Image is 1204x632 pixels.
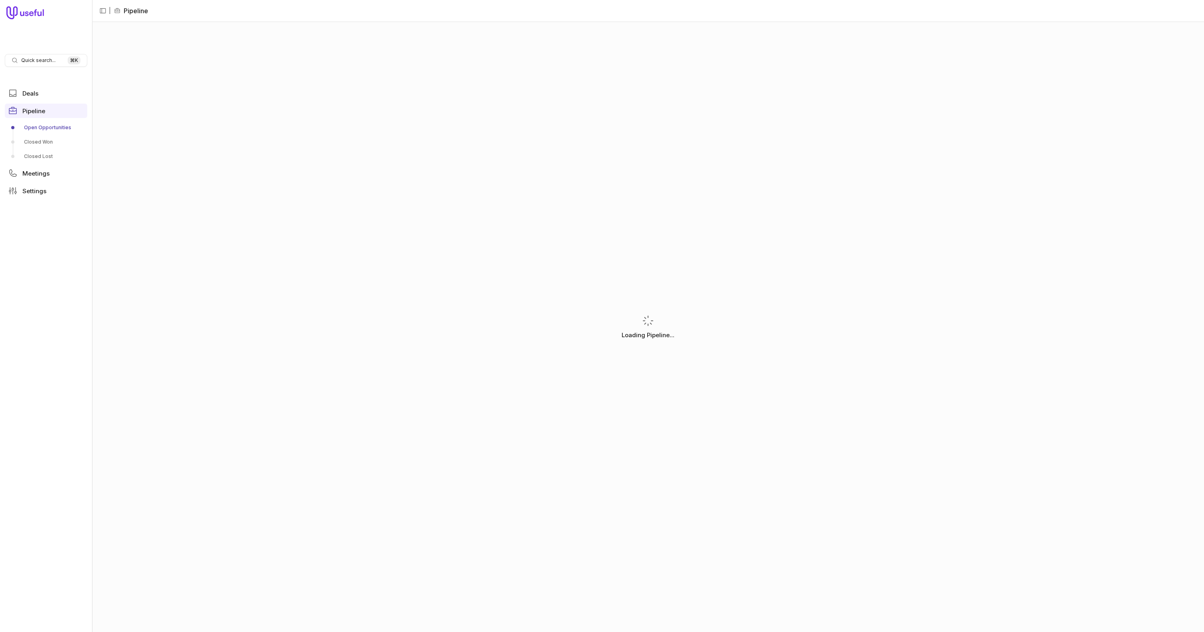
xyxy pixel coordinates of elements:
[5,121,87,134] a: Open Opportunities
[22,170,50,176] span: Meetings
[109,6,111,16] span: |
[5,104,87,118] a: Pipeline
[22,188,46,194] span: Settings
[5,121,87,163] div: Pipeline submenu
[5,166,87,180] a: Meetings
[21,57,56,64] span: Quick search...
[5,136,87,148] a: Closed Won
[114,6,148,16] li: Pipeline
[22,108,45,114] span: Pipeline
[5,150,87,163] a: Closed Lost
[22,90,38,96] span: Deals
[5,86,87,100] a: Deals
[97,5,109,17] button: Collapse sidebar
[68,56,80,64] kbd: ⌘ K
[622,330,674,340] p: Loading Pipeline...
[5,184,87,198] a: Settings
